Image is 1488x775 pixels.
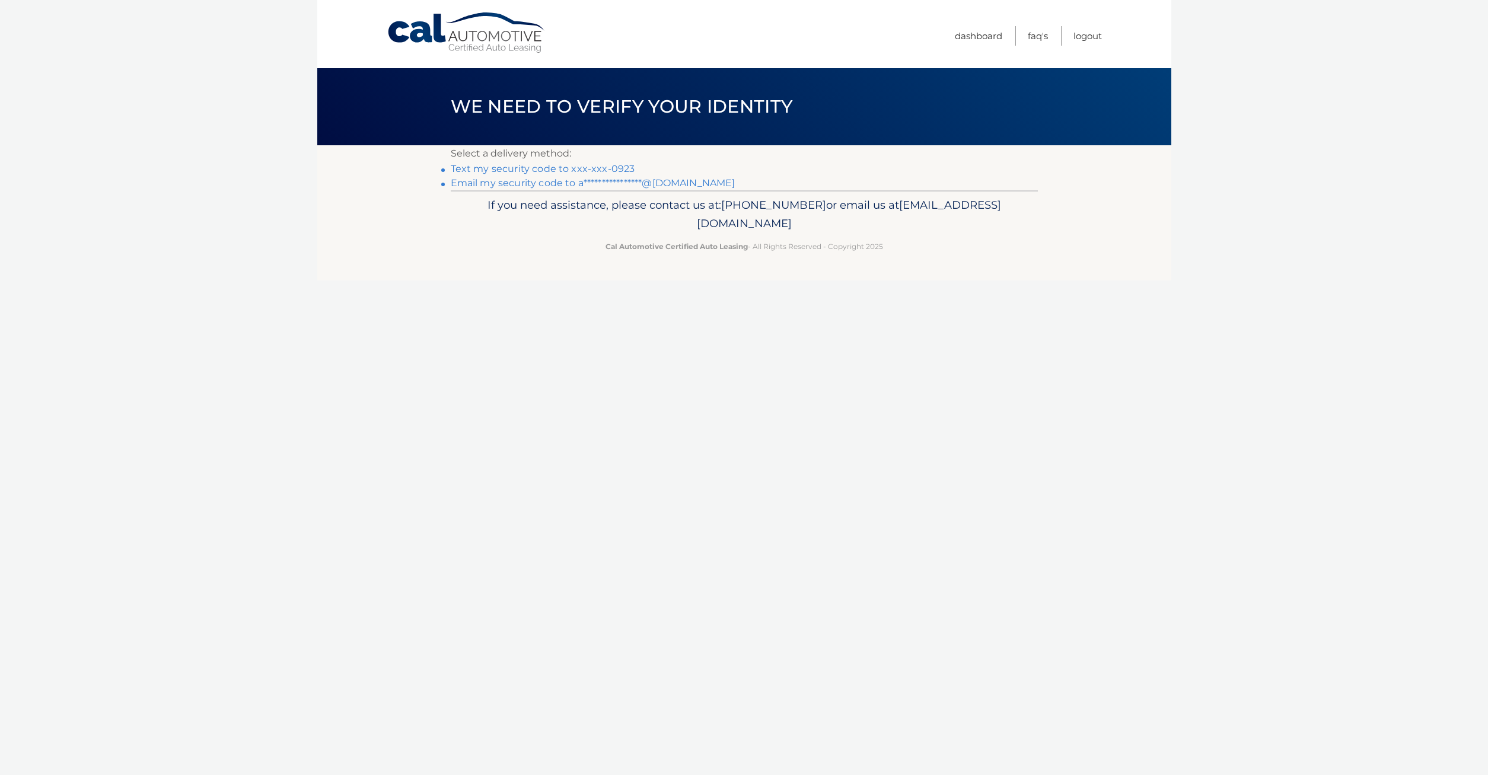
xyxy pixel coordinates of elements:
[451,145,1038,162] p: Select a delivery method:
[606,242,748,251] strong: Cal Automotive Certified Auto Leasing
[387,12,547,54] a: Cal Automotive
[458,240,1030,253] p: - All Rights Reserved - Copyright 2025
[451,95,793,117] span: We need to verify your identity
[1073,26,1102,46] a: Logout
[721,198,826,212] span: [PHONE_NUMBER]
[955,26,1002,46] a: Dashboard
[1028,26,1048,46] a: FAQ's
[458,196,1030,234] p: If you need assistance, please contact us at: or email us at
[451,163,635,174] a: Text my security code to xxx-xxx-0923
